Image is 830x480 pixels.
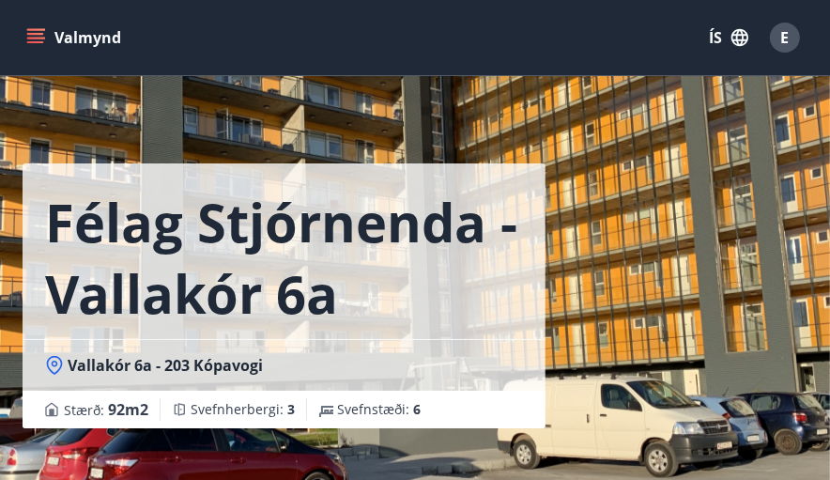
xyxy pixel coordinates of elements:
[762,15,807,60] button: E
[23,21,129,54] button: menu
[413,400,421,418] span: 6
[337,400,421,419] span: Svefnstæði :
[287,400,295,418] span: 3
[68,355,263,376] span: Vallakór 6a - 203 Kópavogi
[108,399,148,420] span: 92 m2
[191,400,295,419] span: Svefnherbergi :
[699,21,759,54] button: ÍS
[781,27,790,48] span: E
[45,186,523,329] h1: Félag Stjórnenda - Vallakór 6a
[64,398,148,421] span: Stærð :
